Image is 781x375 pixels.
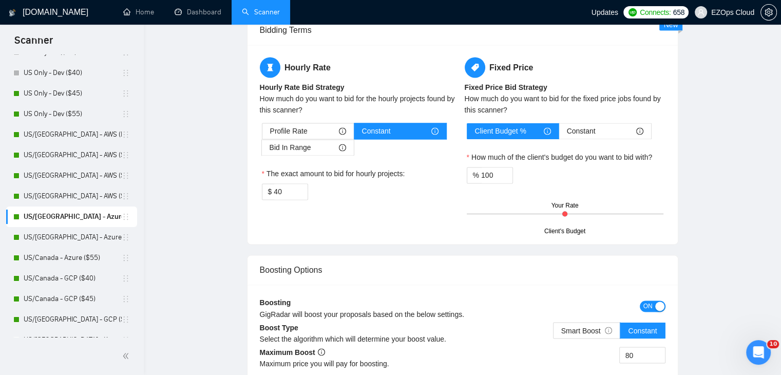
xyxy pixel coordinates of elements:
a: setting [760,8,777,16]
span: info-circle [544,127,551,135]
li: US/Canada - Azure ($55) [6,248,137,268]
img: upwork-logo.png [628,8,637,16]
span: holder [122,69,130,77]
b: Boost Type [260,323,298,331]
li: US Only - Dev ($55) [6,104,137,124]
b: Fixed Price Bid Strategy [465,83,547,91]
span: 10 [767,340,779,348]
li: US/Canada - GCP ($40) [6,268,137,289]
div: Bidding Terms [260,15,665,45]
span: Updates [592,8,618,16]
li: US/Canada - GCP ($55) [6,309,137,330]
span: holder [122,130,130,139]
span: Connects: [640,7,671,18]
span: holder [122,295,130,303]
a: US Only - Dev ($40) [24,63,122,83]
a: US/Canada - GCP ($40) [24,268,122,289]
h5: Hourly Rate [260,57,461,78]
label: How much of the client's budget do you want to bid with? [467,152,653,163]
span: info-circle [339,127,346,135]
iframe: Intercom live chat [746,340,771,365]
li: US Only - Dev ($45) [6,83,137,104]
b: Hourly Rate Bid Strategy [260,83,345,91]
li: US/Canada - GCP ($45) [6,289,137,309]
li: US/Canada - AWS (Best Clients) ($55) [6,124,137,145]
a: homeHome [123,8,154,16]
a: US/[GEOGRAPHIC_DATA] - AWS ($55) [24,186,122,207]
div: How much do you want to bid for the fixed price jobs found by this scanner? [465,93,665,116]
span: holder [122,192,130,200]
li: US Only - Dev ($40) [6,63,137,83]
span: holder [122,172,130,180]
span: Bid In Range [270,140,311,155]
div: How much do you want to bid for the hourly projects found by this scanner? [260,93,461,116]
span: user [697,9,704,16]
b: Boosting [260,298,291,307]
span: Scanner [6,33,61,54]
span: info-circle [605,327,612,334]
span: holder [122,213,130,221]
a: US/[GEOGRAPHIC_DATA] - AWS ($45) [24,165,122,186]
a: US/[GEOGRAPHIC_DATA] - Keywords ($40) [24,330,122,350]
span: tag [465,57,485,78]
a: US Only - Dev ($45) [24,83,122,104]
input: How much of the client's budget do you want to bid with? [481,167,512,183]
a: US Only - Dev ($55) [24,104,122,124]
button: setting [760,4,777,21]
span: New [663,21,678,29]
a: US/[GEOGRAPHIC_DATA] - Azure ($40) [24,207,122,227]
span: info-circle [431,127,439,135]
span: Client Budget % [475,123,526,139]
li: US/Canada - AWS ($45) [6,165,137,186]
a: searchScanner [242,8,280,16]
span: holder [122,274,130,283]
span: holder [122,315,130,324]
div: Maximum price you will pay for boosting. [260,358,463,369]
div: Select the algorithm which will determine your boost value. [260,333,463,344]
div: GigRadar will boost your proposals based on the below settings. [260,308,564,320]
span: holder [122,336,130,344]
a: US/Canada - GCP ($45) [24,289,122,309]
div: Boosting Options [260,255,665,285]
a: US/[GEOGRAPHIC_DATA] - GCP ($55) [24,309,122,330]
li: US/Canada - Azure ($40) [6,207,137,227]
a: US/[GEOGRAPHIC_DATA] - AWS (Best Clients) ($55) [24,124,122,145]
span: info-circle [636,127,643,135]
li: US/Canada - AWS ($55) [6,186,137,207]
span: info-circle [318,348,325,355]
li: US/Canada - Azure ($45) [6,227,137,248]
div: Client's Budget [544,227,585,236]
span: hourglass [260,57,280,78]
span: Constant [567,123,596,139]
a: US/Canada - Azure ($55) [24,248,122,268]
span: holder [122,151,130,159]
li: US/Canada - AWS ($40) [6,145,137,165]
span: 658 [673,7,684,18]
a: US/[GEOGRAPHIC_DATA] - AWS ($40) [24,145,122,165]
li: US/Canada - Keywords ($40) [6,330,137,350]
img: logo [9,5,16,21]
span: Constant [628,326,657,334]
span: holder [122,233,130,241]
span: double-left [122,351,132,361]
span: holder [122,89,130,98]
b: Maximum Boost [260,348,325,356]
span: Constant [362,123,391,139]
label: The exact amount to bid for hourly projects: [262,168,405,179]
span: info-circle [339,144,346,151]
span: holder [122,110,130,118]
a: US/[GEOGRAPHIC_DATA] - Azure ($45) [24,227,122,248]
span: Profile Rate [270,123,308,139]
span: Smart Boost [561,326,613,334]
div: Your Rate [551,201,579,211]
h5: Fixed Price [465,57,665,78]
a: dashboardDashboard [175,8,221,16]
span: ON [643,301,653,312]
input: The exact amount to bid for hourly projects: [274,184,307,199]
span: holder [122,254,130,262]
